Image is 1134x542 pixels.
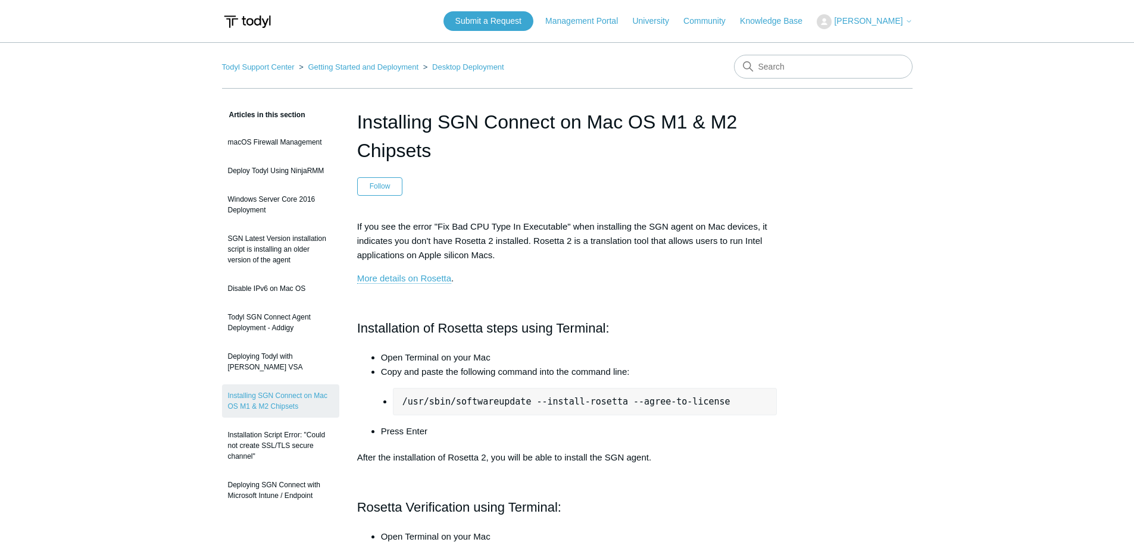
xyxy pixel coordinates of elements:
a: Todyl Support Center [222,62,295,71]
a: Deploy Todyl Using NinjaRMM [222,159,339,182]
a: Installing SGN Connect on Mac OS M1 & M2 Chipsets [222,384,339,418]
li: Getting Started and Deployment [296,62,421,71]
span: [PERSON_NAME] [834,16,902,26]
a: Installation Script Error: "Could not create SSL/TLS secure channel" [222,424,339,468]
button: [PERSON_NAME] [817,14,912,29]
p: After the installation of Rosetta 2, you will be able to install the SGN agent. [357,450,777,465]
h2: Rosetta Verification using Terminal: [357,497,777,518]
a: Getting Started and Deployment [308,62,418,71]
a: Todyl SGN Connect Agent Deployment - Addigy [222,306,339,339]
pre: /usr/sbin/softwareupdate --install-rosetta --agree-to-license [393,388,777,415]
a: Windows Server Core 2016 Deployment [222,188,339,221]
a: University [632,15,680,27]
li: Todyl Support Center [222,62,297,71]
a: Management Portal [545,15,630,27]
a: macOS Firewall Management [222,131,339,153]
p: If you see the error "Fix Bad CPU Type In Executable" when installing the SGN agent on Mac device... [357,220,777,262]
li: Desktop Deployment [421,62,504,71]
img: Todyl Support Center Help Center home page [222,11,273,33]
a: Deploying Todyl with [PERSON_NAME] VSA [222,345,339,378]
button: Follow Article [357,177,403,195]
a: Knowledge Base [740,15,814,27]
li: Open Terminal on your Mac [381,350,777,365]
li: Copy and paste the following command into the command line: [381,365,777,415]
h1: Installing SGN Connect on Mac OS M1 & M2 Chipsets [357,108,777,165]
a: Deploying SGN Connect with Microsoft Intune / Endpoint [222,474,339,507]
a: More details on Rosetta [357,273,451,284]
p: . [357,271,777,286]
span: Articles in this section [222,111,305,119]
h2: Installation of Rosetta steps using Terminal: [357,318,777,339]
input: Search [734,55,913,79]
a: Disable IPv6 on Mac OS [222,277,339,300]
li: Press Enter [381,424,777,438]
a: Submit a Request [443,11,533,31]
a: Desktop Deployment [432,62,504,71]
a: SGN Latest Version installation script is installing an older version of the agent [222,227,339,271]
a: Community [683,15,738,27]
